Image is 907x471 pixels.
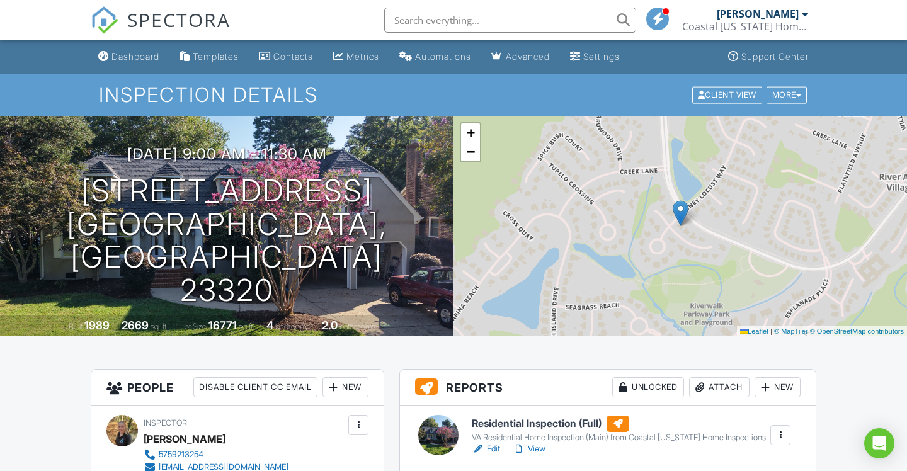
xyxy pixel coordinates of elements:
span: − [467,144,475,159]
div: New [755,377,801,397]
div: 16771 [208,319,237,332]
div: 1989 [84,319,110,332]
a: Zoom in [461,123,480,142]
span: bathrooms [339,322,375,331]
div: VA Residential Home Inspection (Main) from Coastal [US_STATE] Home Inspections [472,433,766,443]
h3: [DATE] 9:00 am - 11:30 am [127,145,327,162]
a: Automations (Basic) [394,45,476,69]
span: sq. ft. [151,322,168,331]
h1: [STREET_ADDRESS] [GEOGRAPHIC_DATA], [GEOGRAPHIC_DATA] 23320 [20,174,433,307]
h6: Residential Inspection (Full) [472,416,766,432]
span: bedrooms [275,322,310,331]
span: Built [69,322,83,331]
div: Attach [689,377,750,397]
div: Advanced [506,51,550,62]
div: Support Center [741,51,809,62]
a: Zoom out [461,142,480,161]
a: Contacts [254,45,318,69]
div: Unlocked [612,377,684,397]
a: Support Center [723,45,814,69]
a: Residential Inspection (Full) VA Residential Home Inspection (Main) from Coastal [US_STATE] Home ... [472,416,766,443]
div: [PERSON_NAME] [717,8,799,20]
div: Disable Client CC Email [193,377,317,397]
div: Automations [415,51,471,62]
a: Settings [565,45,625,69]
div: Dashboard [111,51,159,62]
h3: Reports [400,370,816,406]
h1: Inspection Details [99,84,808,106]
div: Contacts [273,51,313,62]
span: Lot Size [180,322,207,331]
a: Metrics [328,45,384,69]
a: © MapTiler [774,327,808,335]
a: Templates [174,45,244,69]
img: The Best Home Inspection Software - Spectora [91,6,118,34]
div: New [322,377,368,397]
div: Templates [193,51,239,62]
span: Inspector [144,418,187,428]
span: | [770,327,772,335]
div: Settings [583,51,620,62]
div: [PERSON_NAME] [144,429,225,448]
span: + [467,125,475,140]
span: sq.ft. [239,322,254,331]
a: Client View [691,89,765,99]
a: View [513,443,545,455]
h3: People [91,370,384,406]
input: Search everything... [384,8,636,33]
a: Advanced [486,45,555,69]
div: Open Intercom Messenger [864,428,894,458]
span: SPECTORA [127,6,231,33]
div: More [767,86,807,103]
div: 4 [266,319,273,332]
a: 5759213254 [144,448,288,461]
img: Marker [673,200,688,226]
div: Client View [692,86,762,103]
div: Coastal Virginia Home Inspections [682,20,808,33]
div: 2.0 [322,319,338,332]
div: 5759213254 [159,450,203,460]
a: © OpenStreetMap contributors [810,327,904,335]
a: Leaflet [740,327,768,335]
a: Edit [472,443,500,455]
div: Metrics [346,51,379,62]
div: 2669 [122,319,149,332]
a: SPECTORA [91,17,231,43]
a: Dashboard [93,45,164,69]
